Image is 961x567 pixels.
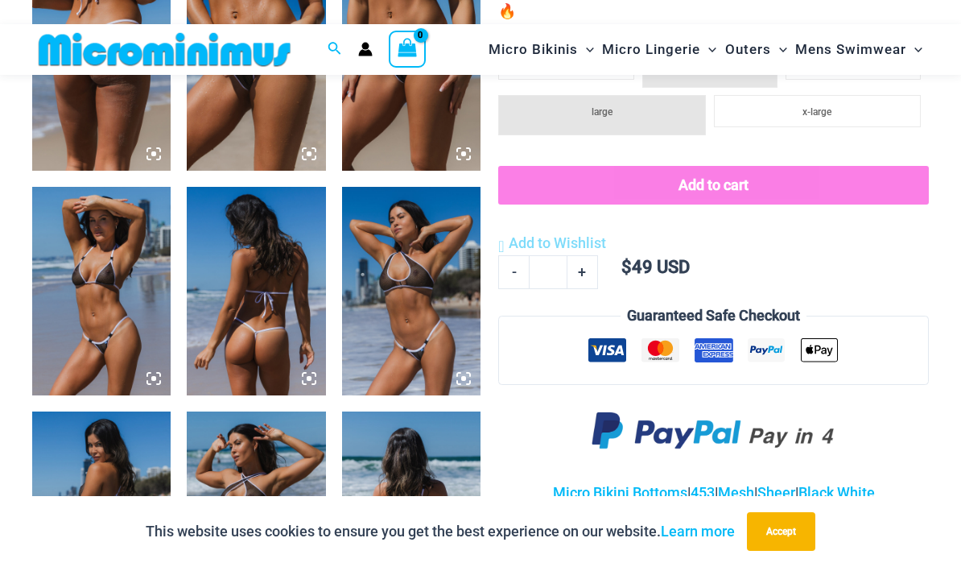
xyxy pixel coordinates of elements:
p: | | | | [498,481,929,505]
span: $ [621,257,632,277]
a: Micro LingerieMenu ToggleMenu Toggle [598,29,720,70]
a: Mesh [718,484,754,501]
button: Accept [747,512,815,551]
span: Menu Toggle [578,29,594,70]
a: - [498,255,529,289]
img: Tradewinds Ink and Ivory 384 Halter 453 Micro [342,187,480,395]
a: Account icon link [358,42,373,56]
a: OutersMenu ToggleMenu Toggle [721,29,791,70]
bdi: 49 USD [621,257,690,277]
a: View Shopping Cart, empty [389,31,426,68]
a: + [567,255,598,289]
span: large [592,106,612,118]
li: large [498,95,705,135]
a: Search icon link [328,39,342,60]
span: Mens Swimwear [795,29,906,70]
span: Menu Toggle [771,29,787,70]
img: MM SHOP LOGO FLAT [32,31,297,68]
button: Add to cart [498,166,929,205]
a: Add to Wishlist [498,231,605,255]
a: White [837,484,875,501]
span: x-large [802,106,831,118]
span: Menu Toggle [906,29,922,70]
p: This website uses cookies to ensure you get the best experience on our website. [146,519,735,544]
a: Micro BikinisMenu ToggleMenu Toggle [485,29,598,70]
img: Tradewinds Ink and Ivory 317 Tri Top 453 Micro [187,187,325,395]
a: Black [798,484,834,501]
span: Micro Bikinis [489,29,578,70]
a: Mens SwimwearMenu ToggleMenu Toggle [791,29,926,70]
img: Tradewinds Ink and Ivory 317 Tri Top 453 Micro [32,187,171,395]
input: Product quantity [529,255,567,289]
a: Learn more [661,523,735,540]
a: Sheer [757,484,795,501]
span: Menu Toggle [700,29,716,70]
a: Micro Bikini Bottoms [553,484,687,501]
span: Outers [725,29,771,70]
li: x-large [714,95,921,127]
span: Add to Wishlist [509,234,606,251]
legend: Guaranteed Safe Checkout [621,304,806,328]
span: Micro Lingerie [602,29,700,70]
nav: Site Navigation [482,27,929,72]
a: 453 [691,484,715,501]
